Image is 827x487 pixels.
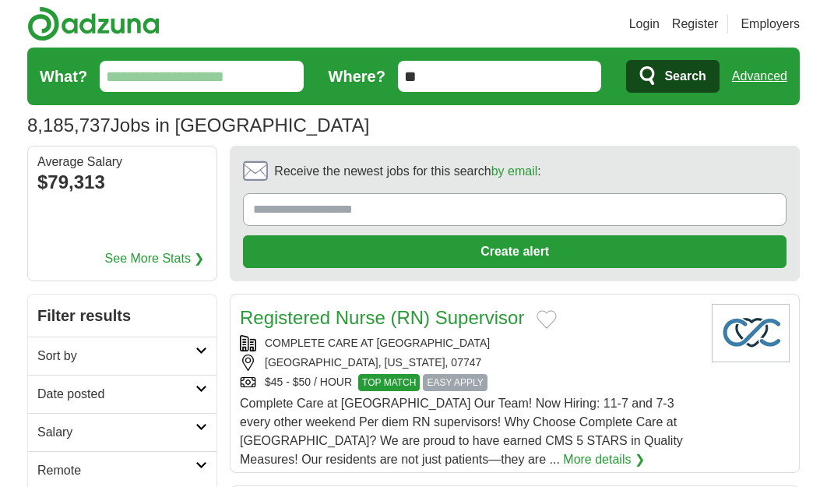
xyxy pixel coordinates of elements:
[27,111,111,139] span: 8,185,737
[712,304,790,362] img: Company logo
[240,355,699,371] div: [GEOGRAPHIC_DATA], [US_STATE], 07747
[27,115,369,136] h1: Jobs in [GEOGRAPHIC_DATA]
[28,413,216,451] a: Salary
[28,375,216,413] a: Date posted
[274,162,540,181] span: Receive the newest jobs for this search :
[37,156,207,168] div: Average Salary
[563,450,645,469] a: More details ❯
[37,461,195,480] h2: Remote
[629,15,660,34] a: Login
[243,235,787,268] button: Create alert
[664,61,706,92] span: Search
[491,164,538,178] a: by email
[28,337,216,375] a: Sort by
[37,168,207,196] div: $79,313
[240,397,683,466] span: Complete Care at [GEOGRAPHIC_DATA] Our Team! Now Hiring: 11-7 and 7-3 every other weekend Per die...
[28,295,216,337] h2: Filter results
[37,423,195,442] h2: Salary
[626,60,719,93] button: Search
[423,374,487,391] span: EASY APPLY
[240,335,699,351] div: COMPLETE CARE AT [GEOGRAPHIC_DATA]
[329,65,385,88] label: Where?
[37,347,195,365] h2: Sort by
[27,6,160,41] img: Adzuna logo
[40,65,87,88] label: What?
[732,61,787,92] a: Advanced
[741,15,800,34] a: Employers
[105,249,205,268] a: See More Stats ❯
[240,374,699,391] div: $45 - $50 / HOUR
[37,385,195,404] h2: Date posted
[537,310,557,329] button: Add to favorite jobs
[240,307,524,328] a: Registered Nurse (RN) Supervisor
[672,15,719,34] a: Register
[358,374,420,391] span: TOP MATCH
